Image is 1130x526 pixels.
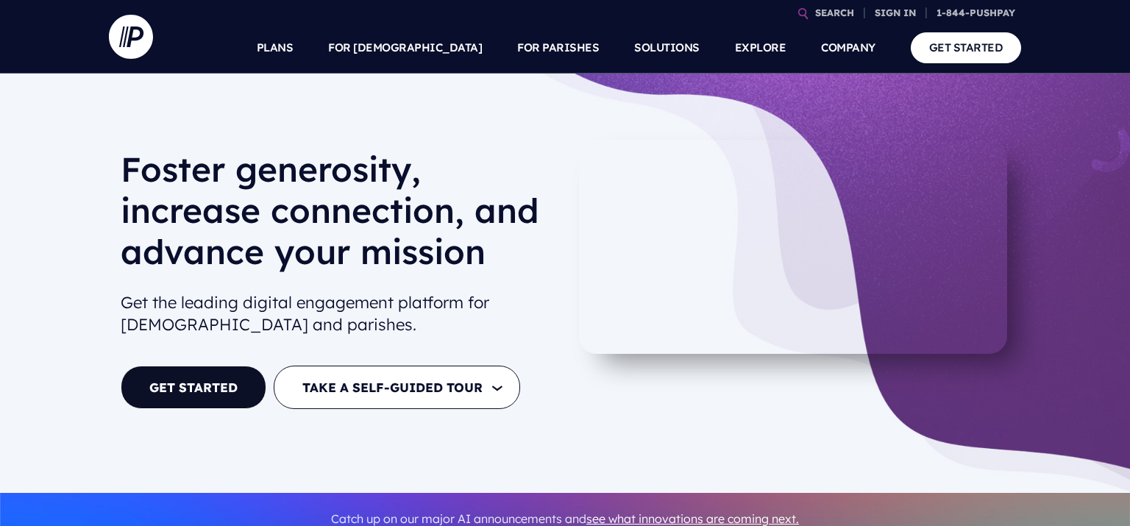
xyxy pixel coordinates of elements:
a: GET STARTED [121,366,266,409]
a: COMPANY [821,22,875,74]
a: SOLUTIONS [634,22,700,74]
a: FOR [DEMOGRAPHIC_DATA] [328,22,482,74]
a: FOR PARISHES [517,22,599,74]
button: TAKE A SELF-GUIDED TOUR [274,366,520,409]
a: PLANS [257,22,294,74]
h1: Foster generosity, increase connection, and advance your mission [121,149,553,284]
a: see what innovations are coming next. [586,511,799,526]
h2: Get the leading digital engagement platform for [DEMOGRAPHIC_DATA] and parishes. [121,285,553,343]
a: GET STARTED [911,32,1022,63]
a: EXPLORE [735,22,786,74]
